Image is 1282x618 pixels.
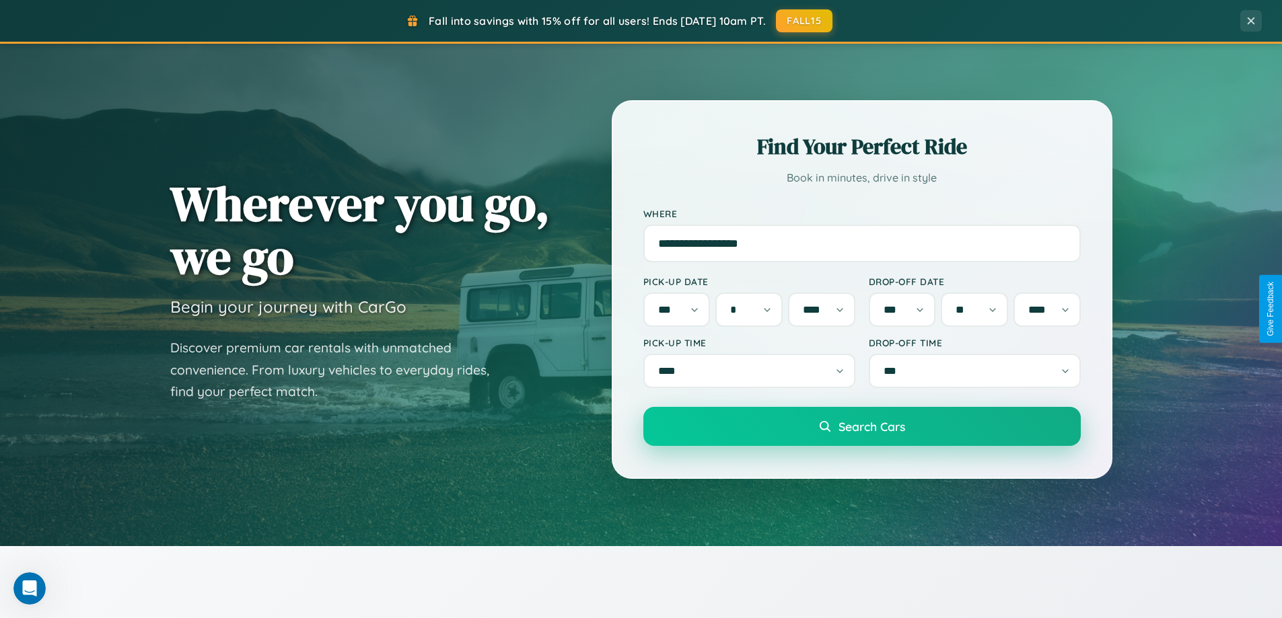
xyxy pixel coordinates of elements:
div: Give Feedback [1266,282,1275,336]
p: Discover premium car rentals with unmatched convenience. From luxury vehicles to everyday rides, ... [170,337,507,403]
label: Pick-up Date [643,276,855,287]
button: FALL15 [776,9,832,32]
h3: Begin your journey with CarGo [170,297,406,317]
button: Search Cars [643,407,1081,446]
span: Fall into savings with 15% off for all users! Ends [DATE] 10am PT. [429,14,766,28]
span: Search Cars [839,419,905,434]
p: Book in minutes, drive in style [643,168,1081,188]
label: Pick-up Time [643,337,855,348]
label: Drop-off Date [869,276,1081,287]
label: Drop-off Time [869,337,1081,348]
h1: Wherever you go, we go [170,177,550,283]
h2: Find Your Perfect Ride [643,132,1081,161]
label: Where [643,208,1081,219]
iframe: Intercom live chat [13,572,46,605]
